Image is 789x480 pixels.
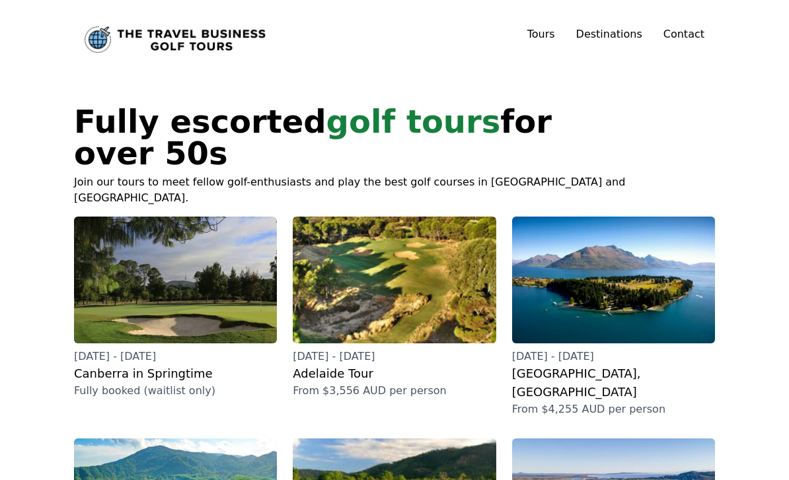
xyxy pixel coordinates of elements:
[293,217,496,399] a: [DATE] - [DATE]Adelaide TourFrom $3,556 AUD per person
[293,349,496,364] p: [DATE] - [DATE]
[576,28,642,40] a: Destinations
[74,383,277,399] p: Fully booked (waitlist only)
[663,26,704,42] a: Contact
[74,364,277,383] h2: Canberra in Springtime
[74,174,715,206] p: Join our tours to meet fellow golf-enthusiasts and play the best golf courses in [GEOGRAPHIC_DATA...
[293,383,496,399] p: From $3,556 AUD per person
[326,103,501,140] span: golf tours
[512,364,715,401] h2: [GEOGRAPHIC_DATA], [GEOGRAPHIC_DATA]
[74,217,277,399] a: [DATE] - [DATE]Canberra in SpringtimeFully booked (waitlist only)
[74,106,666,169] h1: Fully escorted for over 50s
[74,349,277,364] p: [DATE] - [DATE]
[293,364,496,383] h2: Adelaide Tour
[85,26,266,53] a: Link to home page
[512,401,715,417] p: From $4,255 AUD per person
[85,26,266,53] img: The Travel Business Golf Tours logo
[512,349,715,364] p: [DATE] - [DATE]
[512,217,715,417] a: [DATE] - [DATE][GEOGRAPHIC_DATA], [GEOGRAPHIC_DATA]From $4,255 AUD per person
[527,28,555,40] a: Tours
